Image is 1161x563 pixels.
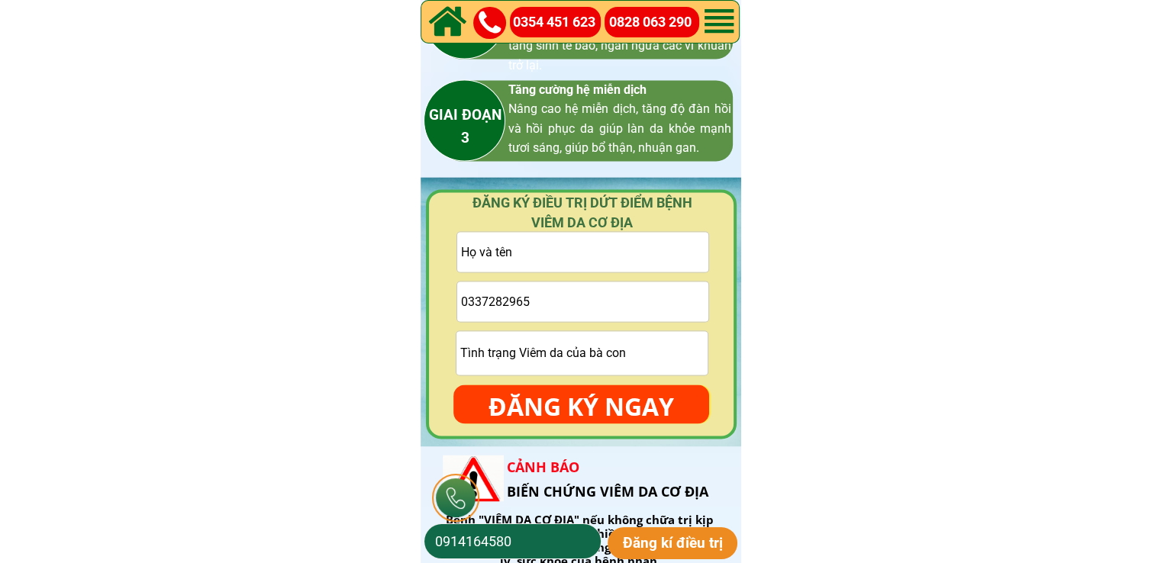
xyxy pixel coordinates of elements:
[450,193,714,231] h4: ĐĂNG KÝ ĐIỀU TRỊ DỨT ĐIỂM BỆNH VIÊM DA CƠ ĐỊA
[457,232,708,272] input: Họ và tên
[508,101,731,155] span: Nâng cao hệ miễn dịch, tăng độ đàn hồi và hồi phục da giúp làn da khỏe mạnh tươi sáng, giúp bổ th...
[431,524,594,558] input: Số điện thoại
[608,527,738,559] p: Đăng kí điều trị
[453,384,709,429] p: ĐĂNG KÝ NGAY
[457,281,708,321] input: Vui lòng nhập ĐÚNG SỐ ĐIỆN THOẠI
[513,11,603,34] a: 0354 451 623
[456,331,708,375] input: Tình trạng Viêm da của bà con
[507,458,579,476] span: CẢNH BÁO
[389,104,542,150] h3: GIAI ĐOẠN 3
[507,455,734,504] h2: BIẾN CHỨNG VIÊM DA CƠ ĐỊA
[609,11,700,34] a: 0828 063 290
[508,80,731,158] h3: Tăng cường hệ miễn dịch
